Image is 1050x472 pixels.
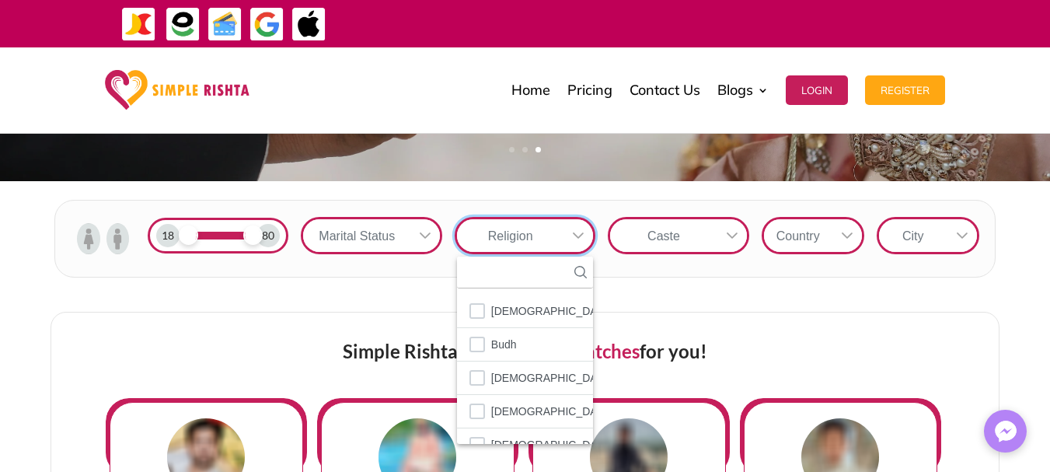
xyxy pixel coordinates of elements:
[256,224,280,247] div: 80
[509,147,515,152] a: 1
[491,401,613,421] span: [DEMOGRAPHIC_DATA]
[249,7,284,42] img: GooglePay-icon
[786,51,848,129] a: Login
[522,147,528,152] a: 2
[491,368,613,388] span: [DEMOGRAPHIC_DATA]
[879,219,947,252] div: City
[786,75,848,105] button: Login
[291,7,326,42] img: ApplePay-icon
[121,7,156,42] img: JazzCash-icon
[764,219,832,252] div: Country
[491,334,517,355] span: Budh
[208,7,242,42] img: Credit Cards
[535,147,541,152] a: 3
[457,395,593,428] li: Hindu
[457,428,593,462] li: Jew
[491,301,613,321] span: [DEMOGRAPHIC_DATA]
[630,51,700,129] a: Contact Us
[457,295,593,328] li: Ahmadi
[717,51,769,129] a: Blogs
[610,219,717,252] div: Caste
[457,362,593,395] li: Christian
[990,416,1021,447] img: Messenger
[303,219,410,252] div: Marital Status
[343,340,707,362] span: Simple Rishta found for you!
[567,51,612,129] a: Pricing
[457,219,564,252] div: Religion
[491,435,613,455] span: [DEMOGRAPHIC_DATA]
[457,328,593,362] li: Budh
[511,51,550,129] a: Home
[865,75,945,105] button: Register
[156,224,180,247] div: 18
[865,51,945,129] a: Register
[166,7,201,42] img: EasyPaisa-icon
